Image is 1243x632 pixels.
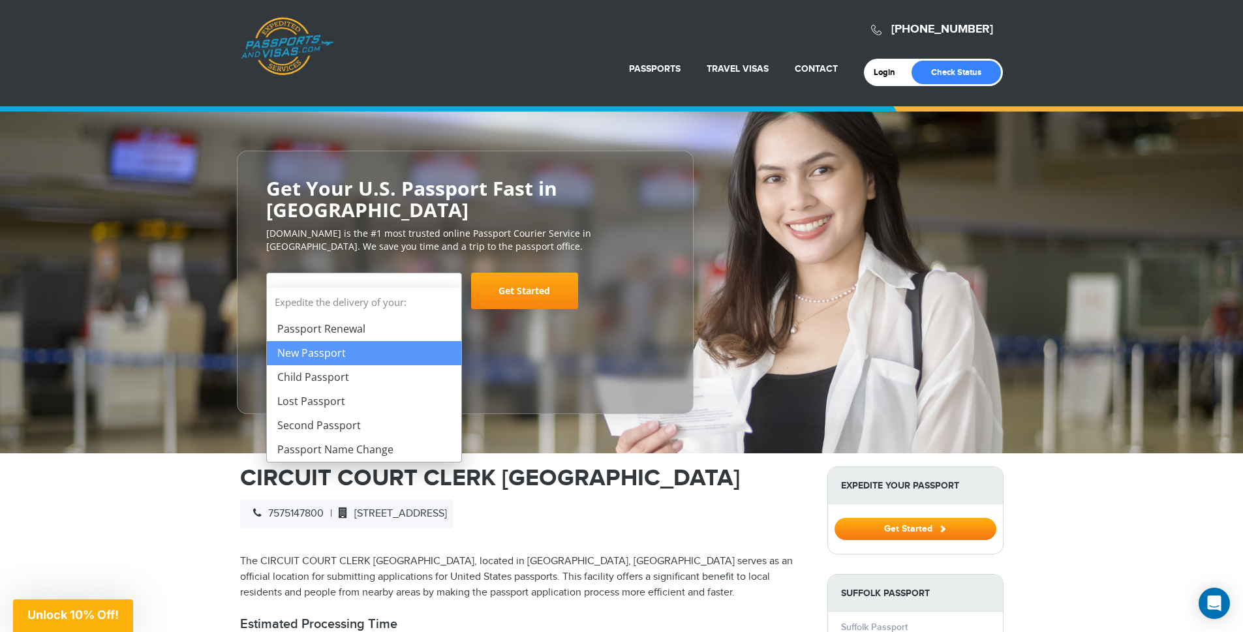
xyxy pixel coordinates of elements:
[707,63,769,74] a: Travel Visas
[240,466,808,490] h1: CIRCUIT COURT CLERK [GEOGRAPHIC_DATA]
[247,507,324,520] span: 7575147800
[241,17,333,76] a: Passports & [DOMAIN_NAME]
[891,22,993,37] a: [PHONE_NUMBER]
[266,316,664,329] span: Starting at $199 + government fees
[629,63,681,74] a: Passports
[266,273,462,309] span: Select Your Service
[828,467,1003,504] strong: Expedite Your Passport
[874,67,904,78] a: Login
[267,341,461,365] li: New Passport
[27,608,119,622] span: Unlock 10% Off!
[835,523,996,534] a: Get Started
[266,227,664,253] p: [DOMAIN_NAME] is the #1 most trusted online Passport Courier Service in [GEOGRAPHIC_DATA]. We sav...
[267,365,461,389] li: Child Passport
[240,616,808,632] h2: Estimated Processing Time
[277,278,448,314] span: Select Your Service
[13,599,133,632] div: Unlock 10% Off!
[267,438,461,462] li: Passport Name Change
[1199,588,1230,619] div: Open Intercom Messenger
[240,500,453,528] div: |
[277,284,381,299] span: Select Your Service
[795,63,838,74] a: Contact
[332,507,447,520] span: [STREET_ADDRESS]
[240,554,808,601] p: The CIRCUIT COURT CLERK [GEOGRAPHIC_DATA], located in [GEOGRAPHIC_DATA], [GEOGRAPHIC_DATA] serves...
[266,177,664,220] h2: Get Your U.S. Passport Fast in [GEOGRAPHIC_DATA]
[828,575,1003,612] strong: Suffolk Passport
[835,518,996,540] button: Get Started
[267,389,461,414] li: Lost Passport
[267,288,461,462] li: Expedite the delivery of your:
[267,288,461,317] strong: Expedite the delivery of your:
[267,317,461,341] li: Passport Renewal
[912,61,1001,84] a: Check Status
[267,414,461,438] li: Second Passport
[471,273,578,309] a: Get Started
